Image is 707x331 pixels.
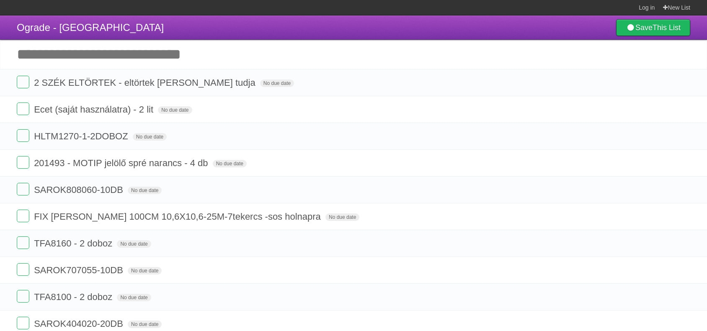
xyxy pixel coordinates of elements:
[17,103,29,115] label: Done
[17,290,29,303] label: Done
[128,321,162,328] span: No due date
[128,267,162,275] span: No due date
[117,294,151,301] span: No due date
[17,317,29,329] label: Done
[34,158,210,168] span: 201493 - MOTIP jelölő spré narancs - 4 db
[128,187,162,194] span: No due date
[17,263,29,276] label: Done
[158,106,192,114] span: No due date
[34,211,323,222] span: FIX [PERSON_NAME] 100CM 10,6X10,6-25M-7tekercs -sos holnapra
[34,185,125,195] span: SAROK808060-10DB
[34,131,130,141] span: HLTM1270-1-2DOBOZ
[17,183,29,195] label: Done
[133,133,167,141] span: No due date
[653,23,681,32] b: This List
[325,213,359,221] span: No due date
[17,22,164,33] span: Ograde - [GEOGRAPHIC_DATA]
[34,292,114,302] span: TFA8100 - 2 doboz
[117,240,151,248] span: No due date
[34,318,125,329] span: SAROK404020-20DB
[34,104,155,115] span: Ecet (saját használatra) - 2 lit
[213,160,247,167] span: No due date
[260,80,294,87] span: No due date
[17,156,29,169] label: Done
[34,238,114,249] span: TFA8160 - 2 doboz
[17,129,29,142] label: Done
[17,236,29,249] label: Done
[17,210,29,222] label: Done
[17,76,29,88] label: Done
[616,19,690,36] a: SaveThis List
[34,265,125,275] span: SAROK707055-10DB
[34,77,258,88] span: 2 SZÉK ELTÖRTEK - eltörtek [PERSON_NAME] tudja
